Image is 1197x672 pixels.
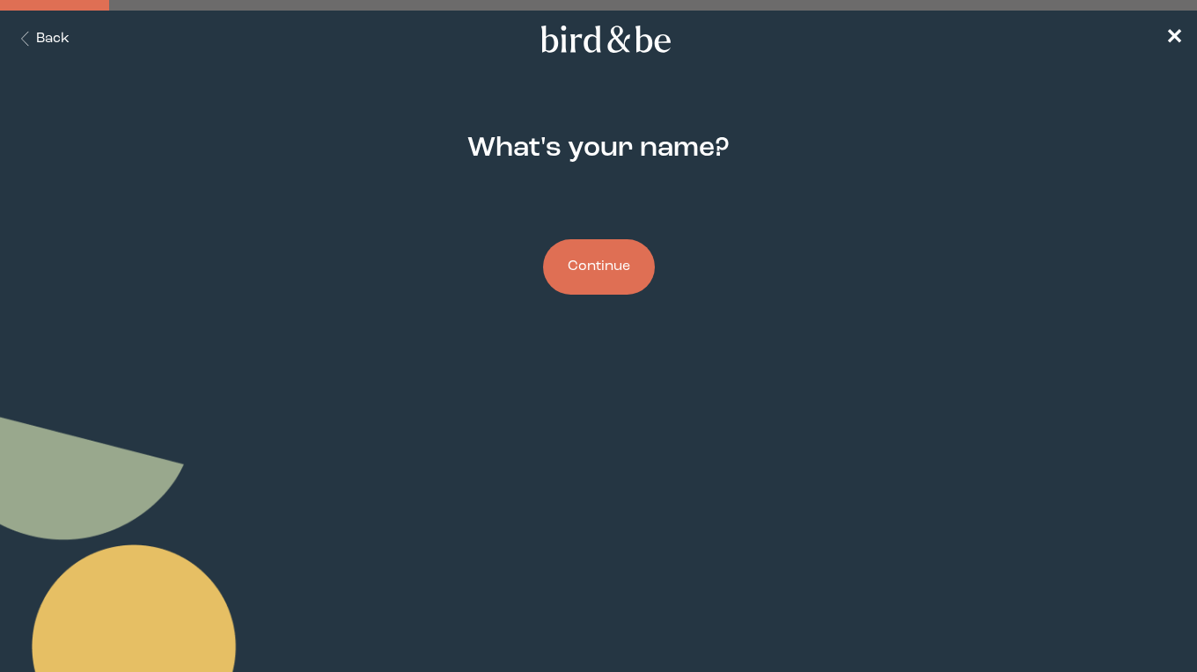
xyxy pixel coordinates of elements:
h2: What's your name? [467,128,730,169]
button: Continue [543,239,655,295]
iframe: Gorgias live chat messenger [1109,589,1179,654]
span: ✕ [1165,28,1183,49]
a: ✕ [1165,24,1183,55]
button: Back Button [14,29,70,49]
